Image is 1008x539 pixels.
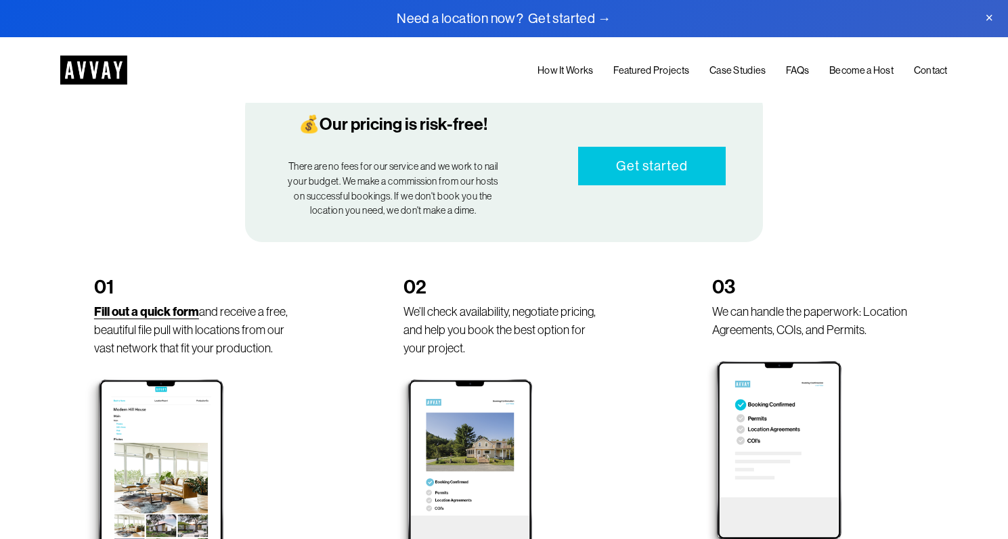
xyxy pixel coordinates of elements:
p: We’ll check availability, negotiate pricing, and help you book the best option for your project. [403,303,605,358]
p: and receive a free, beautiful file pull with locations from our vast network that fit your produc... [94,303,296,358]
p: We can handle the paperwork: Location Agreements, COIs, and Permits. [712,303,914,339]
a: Get started [578,147,726,185]
h4: 💰Our pricing is risk-free! [282,114,504,135]
a: Fill out a quick form [94,305,199,319]
a: How It Works [538,63,593,80]
a: Contact [914,63,948,80]
a: Featured Projects [613,63,689,80]
p: There are no fees for our service and we work to nail your budget. We make a commission from our ... [282,160,504,218]
a: FAQs [786,63,809,80]
h2: 03 [712,275,914,300]
a: Become a Host [829,63,894,80]
a: Case Studies [709,63,766,80]
h2: 01 [94,275,296,300]
img: AVVAY - The First Nationwide Location Scouting Co. [60,55,127,85]
h2: 02 [403,275,605,300]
